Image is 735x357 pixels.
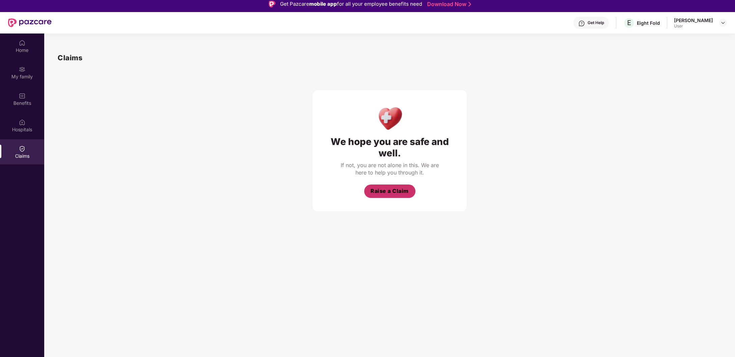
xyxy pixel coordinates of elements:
[588,20,604,25] div: Get Help
[627,19,631,27] span: E
[371,187,409,195] span: Raise a Claim
[269,1,275,7] img: Logo
[19,92,25,99] img: svg+xml;base64,PHN2ZyBpZD0iQmVuZWZpdHMiIHhtbG5zPSJodHRwOi8vd3d3LnczLm9yZy8yMDAwL3N2ZyIgd2lkdGg9Ij...
[8,18,52,27] img: New Pazcare Logo
[19,145,25,152] img: svg+xml;base64,PHN2ZyBpZD0iQ2xhaW0iIHhtbG5zPSJodHRwOi8vd3d3LnczLm9yZy8yMDAwL3N2ZyIgd2lkdGg9IjIwIi...
[578,20,585,27] img: svg+xml;base64,PHN2ZyBpZD0iSGVscC0zMngzMiIgeG1sbnM9Imh0dHA6Ly93d3cudzMub3JnLzIwMDAvc3ZnIiB3aWR0aD...
[674,23,713,29] div: User
[326,136,453,159] div: We hope you are safe and well.
[720,20,726,25] img: svg+xml;base64,PHN2ZyBpZD0iRHJvcGRvd24tMzJ4MzIiIHhtbG5zPSJodHRwOi8vd3d3LnczLm9yZy8yMDAwL3N2ZyIgd2...
[19,66,25,73] img: svg+xml;base64,PHN2ZyB3aWR0aD0iMjAiIGhlaWdodD0iMjAiIHZpZXdCb3g9IjAgMCAyMCAyMCIgZmlsbD0ibm9uZSIgeG...
[427,1,469,8] a: Download Now
[339,161,440,176] div: If not, you are not alone in this. We are here to help you through it.
[58,52,82,63] h1: Claims
[468,1,471,8] img: Stroke
[19,40,25,46] img: svg+xml;base64,PHN2ZyBpZD0iSG9tZSIgeG1sbnM9Imh0dHA6Ly93d3cudzMub3JnLzIwMDAvc3ZnIiB3aWR0aD0iMjAiIG...
[637,20,660,26] div: Eight Fold
[375,103,404,133] img: Health Care
[674,17,713,23] div: [PERSON_NAME]
[19,119,25,126] img: svg+xml;base64,PHN2ZyBpZD0iSG9zcGl0YWxzIiB4bWxucz0iaHR0cDovL3d3dy53My5vcmcvMjAwMC9zdmciIHdpZHRoPS...
[364,185,415,198] button: Raise a Claim
[309,1,337,7] strong: mobile app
